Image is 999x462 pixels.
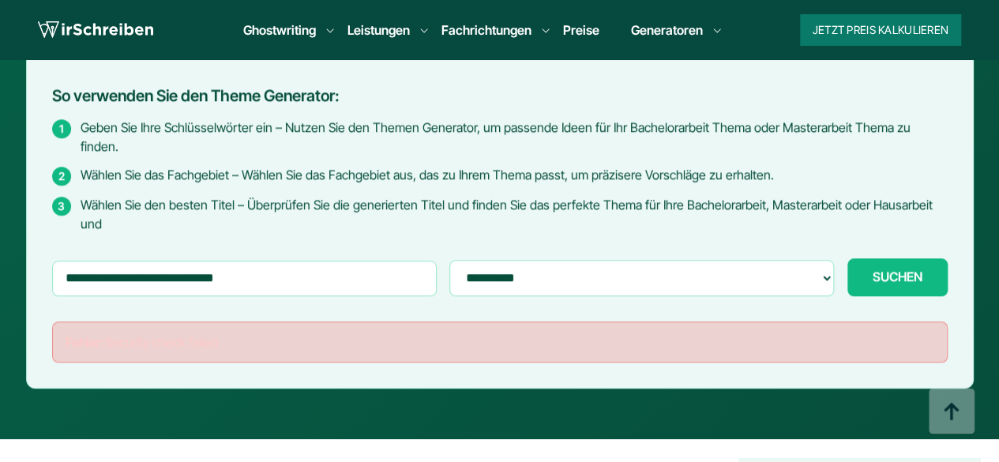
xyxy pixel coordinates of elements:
span: 2 [52,167,71,186]
a: Fachrichtungen [441,21,531,39]
img: button top [928,389,975,436]
li: Geben Sie Ihre Schlüsselwörter ein – Nutzen Sie den Themen Generator, um passende Ideen für Ihr B... [52,118,948,156]
button: SUCHEN [847,258,948,296]
span: SUCHEN [873,269,922,284]
span: 3 [52,197,71,216]
a: Generatoren [631,21,703,39]
a: Preise [563,22,599,38]
strong: Fehler: [66,334,105,350]
li: Wählen Sie den besten Titel – Überprüfen Sie die generierten Titel und finden Sie das perfekte Th... [52,195,948,233]
h2: So verwenden Sie den Theme Generator: [52,87,948,105]
a: Leistungen [347,21,410,39]
span: 1 [52,119,71,138]
li: Wählen Sie das Fachgebiet – Wählen Sie das Fachgebiet aus, das zu Ihrem Thema passt, um präzisere... [52,165,948,186]
button: Jetzt Preis kalkulieren [800,14,961,46]
a: Ghostwriting [243,21,316,39]
img: logo wirschreiben [38,18,153,42]
div: Security check failed [52,321,948,362]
